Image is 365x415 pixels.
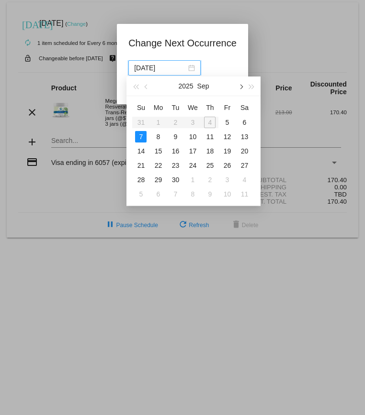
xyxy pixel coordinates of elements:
[236,144,253,158] td: 9/20/2025
[152,188,164,200] div: 6
[149,187,167,201] td: 10/6/2025
[167,158,184,173] td: 9/23/2025
[218,115,236,130] td: 9/5/2025
[221,145,233,157] div: 19
[167,130,184,144] td: 9/9/2025
[152,145,164,157] div: 15
[239,131,250,142] div: 13
[187,160,198,171] div: 24
[132,130,149,144] td: 9/7/2025
[184,158,201,173] td: 9/24/2025
[236,130,253,144] td: 9/13/2025
[132,158,149,173] td: 9/21/2025
[128,35,237,51] h1: Change Next Occurrence
[170,145,181,157] div: 16
[201,144,218,158] td: 9/18/2025
[236,76,246,96] button: Next month (PageDown)
[135,145,147,157] div: 14
[184,100,201,115] th: Wed
[239,160,250,171] div: 27
[135,131,147,142] div: 7
[246,76,257,96] button: Next year (Control + right)
[149,158,167,173] td: 9/22/2025
[167,144,184,158] td: 9/16/2025
[218,130,236,144] td: 9/12/2025
[204,174,216,186] div: 2
[221,174,233,186] div: 3
[204,145,216,157] div: 18
[134,63,186,73] input: Select date
[187,188,198,200] div: 8
[236,100,253,115] th: Sat
[221,188,233,200] div: 10
[184,144,201,158] td: 9/17/2025
[239,174,250,186] div: 4
[132,144,149,158] td: 9/14/2025
[218,144,236,158] td: 9/19/2025
[201,100,218,115] th: Thu
[204,131,216,142] div: 11
[204,160,216,171] div: 25
[149,144,167,158] td: 9/15/2025
[221,117,233,128] div: 5
[201,173,218,187] td: 10/2/2025
[132,187,149,201] td: 10/5/2025
[239,145,250,157] div: 20
[152,131,164,142] div: 8
[132,100,149,115] th: Sun
[152,160,164,171] div: 22
[184,130,201,144] td: 9/10/2025
[152,174,164,186] div: 29
[218,158,236,173] td: 9/26/2025
[218,187,236,201] td: 10/10/2025
[135,188,147,200] div: 5
[239,117,250,128] div: 6
[167,187,184,201] td: 10/7/2025
[132,173,149,187] td: 9/28/2025
[197,76,209,96] button: Sep
[204,188,216,200] div: 9
[236,158,253,173] td: 9/27/2025
[184,187,201,201] td: 10/8/2025
[149,173,167,187] td: 9/29/2025
[218,100,236,115] th: Fri
[236,187,253,201] td: 10/11/2025
[184,173,201,187] td: 10/1/2025
[221,160,233,171] div: 26
[170,160,181,171] div: 23
[149,100,167,115] th: Mon
[187,131,198,142] div: 10
[170,174,181,186] div: 30
[187,174,198,186] div: 1
[130,76,141,96] button: Last year (Control + left)
[167,173,184,187] td: 9/30/2025
[178,76,193,96] button: 2025
[135,174,147,186] div: 28
[218,173,236,187] td: 10/3/2025
[187,145,198,157] div: 17
[135,160,147,171] div: 21
[167,100,184,115] th: Tue
[141,76,152,96] button: Previous month (PageUp)
[201,187,218,201] td: 10/9/2025
[201,158,218,173] td: 9/25/2025
[149,130,167,144] td: 9/8/2025
[236,115,253,130] td: 9/6/2025
[239,188,250,200] div: 11
[170,188,181,200] div: 7
[170,131,181,142] div: 9
[236,173,253,187] td: 10/4/2025
[221,131,233,142] div: 12
[201,130,218,144] td: 9/11/2025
